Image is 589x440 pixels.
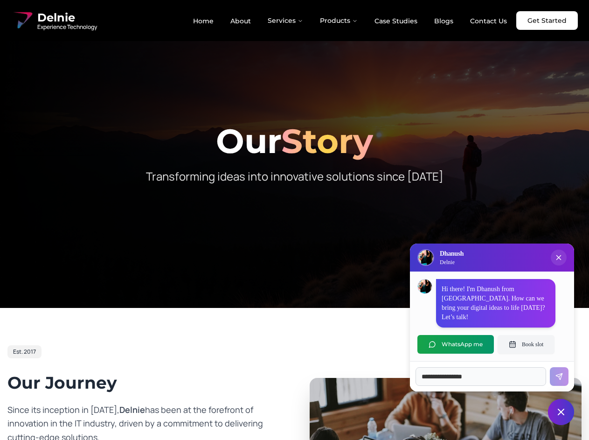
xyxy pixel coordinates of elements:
p: Delnie [440,258,464,266]
button: Products [312,11,365,30]
a: Contact Us [463,13,514,29]
button: Close chat [548,399,574,425]
img: Delnie Logo [418,250,433,265]
button: Services [260,11,311,30]
button: WhatsApp me [417,335,494,354]
button: Book slot [498,335,554,354]
a: Delnie Logo Full [11,9,97,32]
h2: Our Journey [7,373,280,392]
span: Est. 2017 [13,348,36,356]
a: Get Started [516,11,578,30]
span: Story [281,120,373,161]
h3: Dhanush [440,249,464,258]
span: Delnie [119,404,145,415]
span: Delnie [37,10,97,25]
a: Blogs [427,13,461,29]
img: Delnie Logo [11,9,34,32]
h1: Our [7,124,582,158]
button: Close chat popup [551,250,567,265]
img: Dhanush [418,279,432,293]
p: Transforming ideas into innovative solutions since [DATE] [116,169,474,184]
span: Experience Technology [37,23,97,31]
a: Case Studies [367,13,425,29]
p: Hi there! I'm Dhanush from [GEOGRAPHIC_DATA]. How can we bring your digital ideas to life [DATE]?... [442,285,550,322]
a: About [223,13,258,29]
a: Home [186,13,221,29]
nav: Main [186,11,514,30]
